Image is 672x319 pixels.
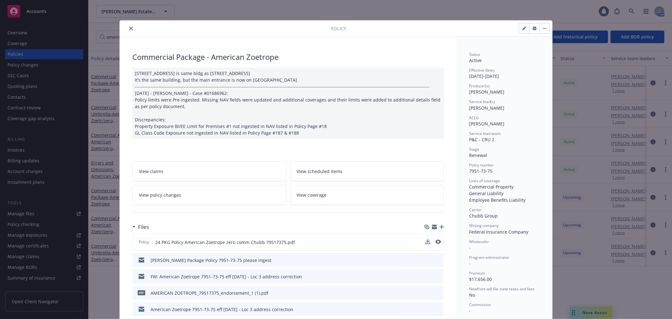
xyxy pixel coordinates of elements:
span: View claims [139,168,164,175]
span: 7951-73-75 [469,168,492,174]
button: preview file [436,290,441,296]
span: [PERSON_NAME] [469,105,504,111]
h3: Files [138,223,149,231]
a: View scheduled items [290,161,444,181]
span: Premium [469,270,485,276]
span: - [469,260,471,266]
div: American Zoetrope 7951-73-75 eff [DATE] - Loc 3 address correction [151,306,293,313]
span: Newfront will file state taxes and fees [469,286,535,292]
div: Commercial Package - American Zoetrope [132,52,444,62]
span: P&C - CRU 2 [469,136,494,142]
span: View coverage [297,192,327,198]
span: Status [469,52,480,57]
span: Service lead team [469,131,501,136]
button: download file [426,257,431,264]
button: preview file [436,273,441,280]
span: - [469,308,471,314]
span: pdf [138,290,145,295]
span: Policy number [469,162,494,168]
div: Commercial Property [469,183,540,190]
button: download file [425,239,430,244]
span: View scheduled items [297,168,343,175]
span: Chubb Group [469,213,498,219]
span: Lines of coverage [469,178,500,183]
span: Producer(s) [469,83,490,89]
span: Renewal [469,152,487,158]
span: Effective dates [469,67,495,73]
span: Policy [138,239,150,245]
span: AC(s) [469,115,479,120]
a: View coverage [290,185,444,205]
button: preview file [436,306,441,313]
span: View policy changes [139,192,181,198]
button: preview file [436,257,441,264]
div: AMERICAN ZOETROPE_79517375_endorsement_1 (1).pdf [151,290,268,296]
button: preview file [435,240,441,244]
div: General Liability [469,190,540,197]
div: Files [132,223,149,231]
span: Policy [331,25,346,32]
span: Federal Insurance Company [469,229,528,235]
span: Active [469,57,482,63]
a: View policy changes [132,185,286,205]
span: Program administrator [469,255,509,260]
span: Wholesaler [469,239,489,244]
span: - [469,245,471,251]
span: Commission [469,302,491,307]
button: download file [426,290,431,296]
button: preview file [435,239,441,246]
button: download file [426,273,431,280]
div: [STREET_ADDRESS] is same bldg as [STREET_ADDRESS] It’s the same building, but the main entrance i... [132,67,444,139]
button: close [127,25,135,32]
span: Carrier [469,207,482,212]
button: download file [425,239,430,246]
span: $17,656.00 [469,276,492,282]
span: [PERSON_NAME] [469,121,504,127]
div: FW: American Zoetrope 7951-73-75 eff [DATE] - Loc 3 address correction [151,273,302,280]
a: View claims [132,161,286,181]
div: [DATE] - [DATE] [469,67,540,79]
span: Service lead(s) [469,99,495,104]
div: [PERSON_NAME] Package Policy 7951-73-75 please ingest [151,257,271,264]
span: Writing company [469,223,499,228]
button: download file [426,306,431,313]
div: Employee Benefits Liability [469,197,540,203]
span: No [469,292,475,298]
span: Stage [469,147,479,152]
span: [PERSON_NAME] [469,89,504,95]
span: 24 PKG Policy American Zoetrope zero comm Chubb 79517375.pdf [155,239,295,246]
